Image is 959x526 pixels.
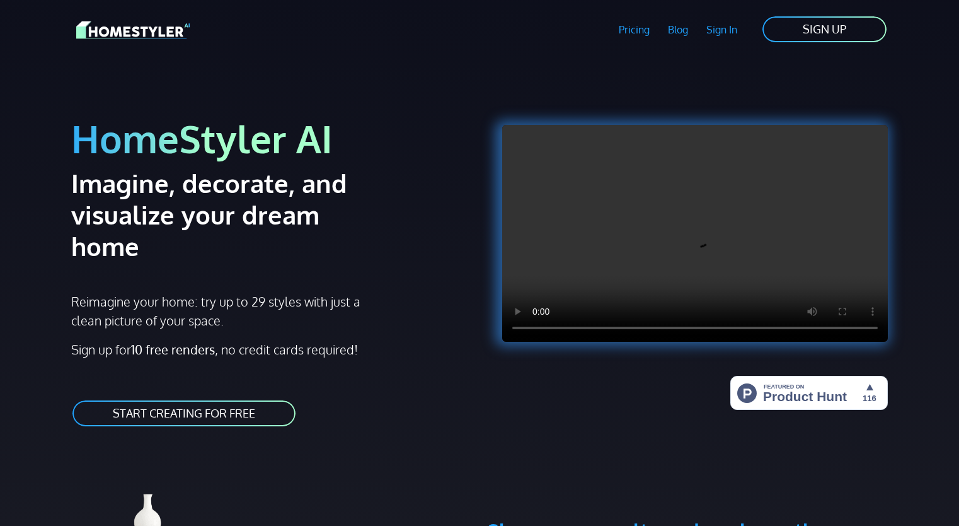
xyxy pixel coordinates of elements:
[71,340,472,359] p: Sign up for , no credit cards required!
[730,376,888,410] img: HomeStyler AI - Interior Design Made Easy: One Click to Your Dream Home | Product Hunt
[71,399,297,428] a: START CREATING FOR FREE
[697,15,746,44] a: Sign In
[71,115,472,162] h1: HomeStyler AI
[658,15,697,44] a: Blog
[761,15,888,44] a: SIGN UP
[610,15,659,44] a: Pricing
[71,167,392,262] h2: Imagine, decorate, and visualize your dream home
[71,292,372,330] p: Reimagine your home: try up to 29 styles with just a clean picture of your space.
[131,341,215,358] strong: 10 free renders
[76,19,190,41] img: HomeStyler AI logo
